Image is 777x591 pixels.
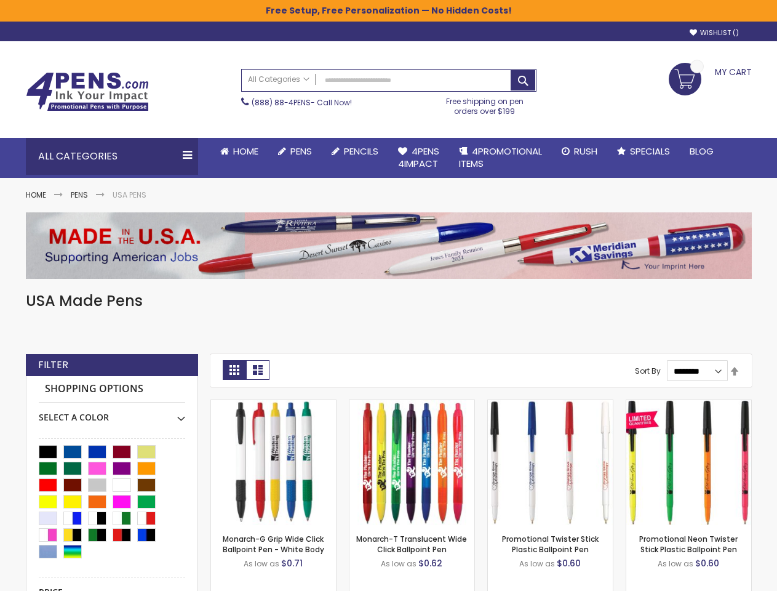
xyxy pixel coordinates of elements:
[281,557,303,569] span: $0.71
[356,534,467,554] a: Monarch-T Translucent Wide Click Ballpoint Pen
[630,145,670,158] span: Specials
[344,145,378,158] span: Pencils
[449,138,552,178] a: 4PROMOTIONALITEMS
[459,145,542,170] span: 4PROMOTIONAL ITEMS
[552,138,607,165] a: Rush
[322,138,388,165] a: Pencils
[502,534,599,554] a: Promotional Twister Stick Plastic Ballpoint Pen
[113,190,146,200] strong: USA Pens
[557,557,581,569] span: $0.60
[488,400,613,410] a: Promotional Twister Stick Plastic Ballpoint Pen
[211,400,336,410] a: Monarch-G Grip Wide Click Ballpoint Pen - White Body
[381,558,416,569] span: As low as
[626,400,751,410] a: Promotional Neon Twister Stick Plastic Ballpoint Pen
[268,138,322,165] a: Pens
[680,138,723,165] a: Blog
[690,28,739,38] a: Wishlist
[635,366,661,376] label: Sort By
[574,145,597,158] span: Rush
[290,145,312,158] span: Pens
[26,190,46,200] a: Home
[639,534,738,554] a: Promotional Neon Twister Stick Plastic Ballpoint Pen
[607,138,680,165] a: Specials
[252,97,352,108] span: - Call Now!
[39,403,185,424] div: Select A Color
[519,558,555,569] span: As low as
[658,558,693,569] span: As low as
[433,92,536,116] div: Free shipping on pen orders over $199
[26,212,752,279] img: USA Pens
[223,534,324,554] a: Monarch-G Grip Wide Click Ballpoint Pen - White Body
[233,145,258,158] span: Home
[71,190,88,200] a: Pens
[695,557,719,569] span: $0.60
[26,72,149,111] img: 4Pens Custom Pens and Promotional Products
[26,291,752,311] h1: USA Made Pens
[349,400,474,410] a: Monarch-T Translucent Wide Click Ballpoint Pen
[418,557,442,569] span: $0.62
[211,400,336,525] img: Monarch-G Grip Wide Click Ballpoint Pen - White Body
[39,376,185,403] strong: Shopping Options
[210,138,268,165] a: Home
[252,97,311,108] a: (888) 88-4PENS
[223,360,246,380] strong: Grid
[349,400,474,525] img: Monarch-T Translucent Wide Click Ballpoint Pen
[38,358,68,372] strong: Filter
[248,74,309,84] span: All Categories
[242,70,316,90] a: All Categories
[690,145,714,158] span: Blog
[26,138,198,175] div: All Categories
[626,400,751,525] img: Promotional Neon Twister Stick Plastic Ballpoint Pen
[388,138,449,178] a: 4Pens4impact
[398,145,439,170] span: 4Pens 4impact
[488,400,613,525] img: Promotional Twister Stick Plastic Ballpoint Pen
[244,558,279,569] span: As low as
